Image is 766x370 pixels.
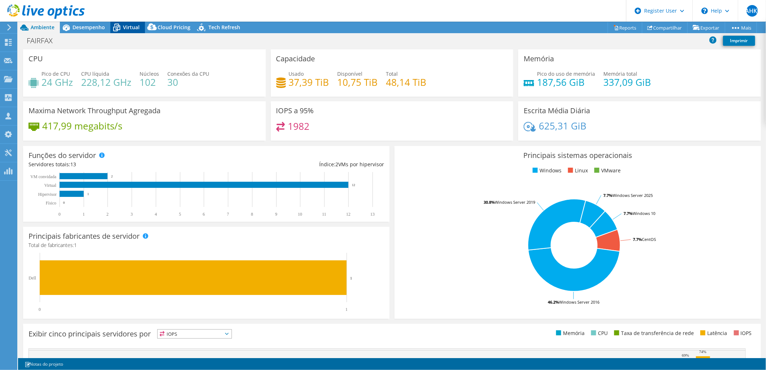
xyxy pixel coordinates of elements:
span: 2 [335,161,338,168]
li: Memória [554,329,585,337]
text: 1 [350,276,352,280]
span: Total [386,70,398,77]
text: Dell [28,276,36,281]
span: Cloud Pricing [158,24,190,31]
text: 3 [131,212,133,217]
h4: 187,56 GiB [537,78,595,86]
div: Índice: VMs por hipervisor [206,160,384,168]
h4: 337,09 GiB [603,78,651,86]
h4: 37,39 TiB [289,78,329,86]
h3: Maxima Network Throughput Agregada [28,107,160,115]
h4: 228,12 GHz [81,78,131,86]
tspan: 7.7% [633,237,642,242]
h3: Escrita Média Diária [524,107,590,115]
text: 9 [275,212,277,217]
h4: Total de fabricantes: [28,241,384,249]
tspan: CentOS [642,237,656,242]
span: IOPS [158,330,232,338]
span: Virtual [123,24,140,31]
text: 1 [345,307,348,312]
a: Reports [608,22,642,33]
text: 8 [251,212,253,217]
span: Ambiente [31,24,54,31]
h4: 30 [167,78,209,86]
span: AHKJ [747,5,758,17]
text: 0 [39,307,41,312]
text: 69% [682,353,689,357]
span: Conexões da CPU [167,70,209,77]
text: 2 [111,175,113,178]
li: Taxa de transferência de rede [612,329,694,337]
svg: \n [701,8,708,14]
span: Memória total [603,70,637,77]
span: Tech Refresh [208,24,240,31]
li: IOPS [732,329,752,337]
a: Notas do projeto [19,360,68,369]
span: Pico do uso de memória [537,70,595,77]
span: Desempenho [72,24,105,31]
a: Imprimir [723,36,755,46]
text: 6 [203,212,205,217]
h3: CPU [28,55,43,63]
h3: IOPS a 95% [276,107,314,115]
text: 13 [370,212,375,217]
tspan: Windows Server 2016 [559,299,599,305]
h4: 10,75 TiB [338,78,378,86]
h3: Funções do servidor [28,151,96,159]
h3: Capacidade [276,55,315,63]
tspan: Físico [46,201,56,206]
tspan: 7.7% [624,211,633,216]
text: 1 [87,192,89,196]
h3: Principais sistemas operacionais [400,151,756,159]
h4: 48,14 TiB [386,78,427,86]
li: Latência [699,329,727,337]
li: CPU [589,329,608,337]
li: VMware [593,167,621,175]
tspan: Windows Server 2025 [612,193,653,198]
text: 4 [155,212,157,217]
a: Mais [725,22,757,33]
h3: Principais fabricantes de servidor [28,232,140,240]
a: Compartilhar [642,22,688,33]
tspan: 30.8% [484,199,495,205]
text: 10 [298,212,302,217]
text: 7 [227,212,229,217]
tspan: Windows 10 [633,211,655,216]
div: Servidores totais: [28,160,206,168]
text: 0 [58,212,61,217]
text: 74% [699,349,706,354]
li: Linux [566,167,588,175]
text: 12 [346,212,351,217]
h4: 625,31 GiB [539,122,586,130]
h4: 417,99 megabits/s [42,122,122,130]
h3: Memória [524,55,554,63]
span: Disponível [338,70,363,77]
tspan: Windows Server 2019 [495,199,535,205]
span: CPU líquida [81,70,109,77]
span: Usado [289,70,304,77]
h4: 1982 [288,122,309,130]
span: 1 [74,242,77,248]
span: 13 [70,161,76,168]
text: Hipervisor [38,192,57,197]
text: 12 [352,183,355,187]
li: Windows [531,167,562,175]
h1: FAIRFAX [23,37,64,45]
text: 5 [179,212,181,217]
tspan: 46.2% [548,299,559,305]
tspan: 7.7% [603,193,612,198]
a: Exportar [687,22,725,33]
text: 2 [106,212,109,217]
text: 1 [83,212,85,217]
text: Virtual [44,183,57,188]
text: 0 [63,201,65,204]
text: VM convidada [30,174,56,179]
span: Núcleos [140,70,159,77]
text: 11 [322,212,326,217]
span: Pico de CPU [41,70,70,77]
h4: 102 [140,78,159,86]
h4: 24 GHz [41,78,73,86]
